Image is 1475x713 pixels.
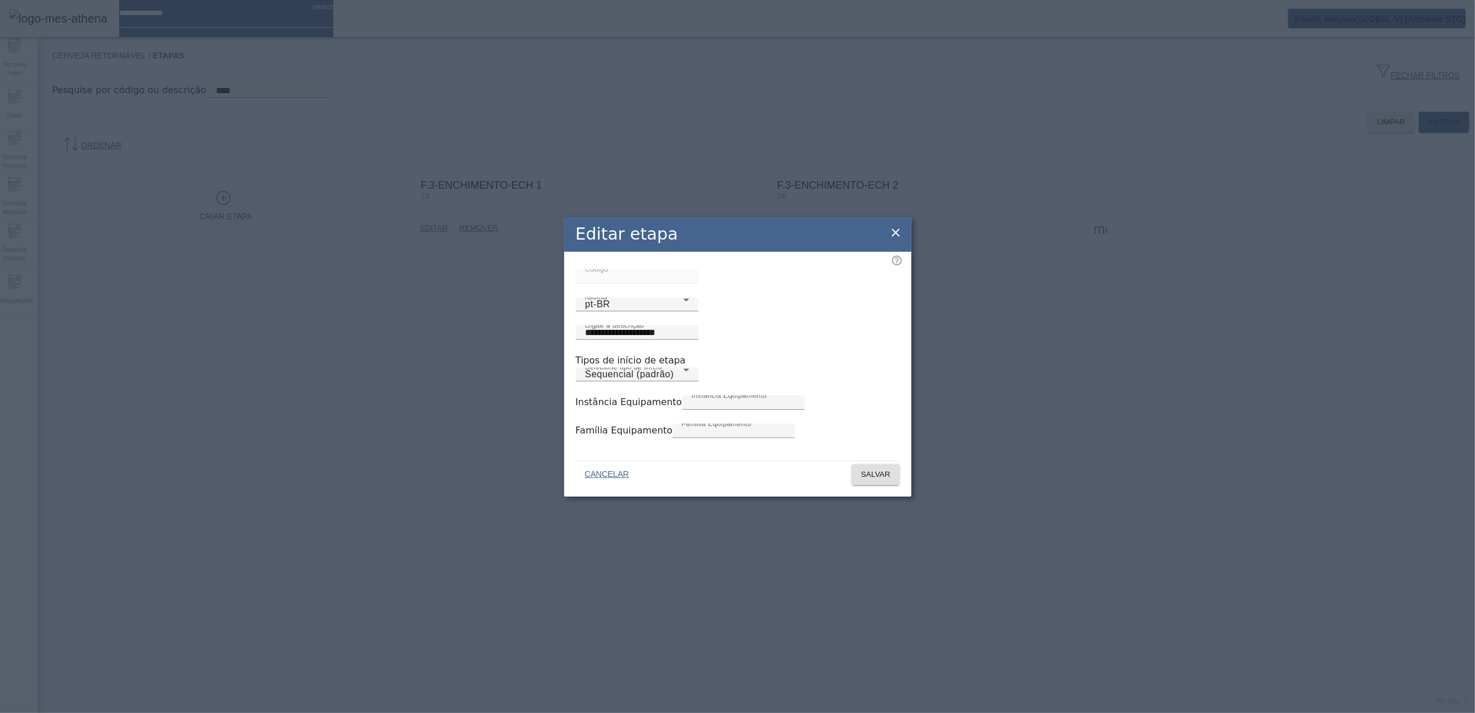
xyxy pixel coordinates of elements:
label: Família Equipamento [576,425,673,436]
h2: Editar etapa [576,222,678,247]
mat-label: Código [585,265,608,273]
mat-label: Digite a descrição [585,321,644,329]
span: Sequencial (padrão) [585,369,674,379]
label: Tipos de início de etapa [576,355,686,366]
mat-label: Instância Equipamento [691,391,767,399]
span: pt-BR [585,299,610,309]
button: CANCELAR [576,464,638,485]
span: CANCELAR [585,469,629,480]
mat-label: Família Equipamento [682,420,752,427]
span: SALVAR [861,469,891,480]
label: Instância Equipamento [576,396,682,407]
button: SALVAR [852,464,900,485]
